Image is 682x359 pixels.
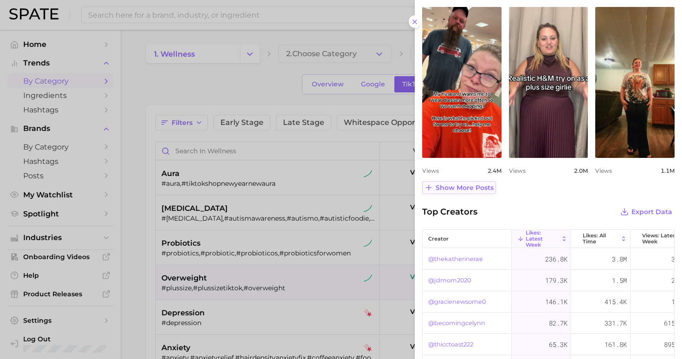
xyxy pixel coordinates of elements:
span: 1.5m [612,275,627,286]
span: Export Data [631,208,672,216]
span: Likes: Latest Week [526,230,559,248]
span: Views [595,167,612,174]
button: Likes: Latest Week [512,230,571,248]
a: @gracienewsome0 [428,296,486,307]
span: 415.4k [605,296,627,307]
a: @becomingcelynn [428,318,485,329]
span: 146.1k [545,296,567,307]
span: 82.7k [549,318,567,329]
span: creator [428,236,449,242]
span: 236.8k [545,254,567,265]
a: @thicctoast222 [428,339,473,350]
span: Views [422,167,439,174]
span: Likes: All Time [583,233,618,245]
span: 3.8m [612,254,627,265]
a: @thekatherinerae [428,254,483,265]
button: Likes: All Time [571,230,631,248]
span: 161.8k [605,339,627,350]
span: Views: Latest Week [642,233,678,245]
span: 1.1m [661,167,675,174]
a: @jdmom2020 [428,275,471,286]
span: Views [509,167,526,174]
span: Top Creators [422,205,477,218]
button: Show more posts [422,181,496,194]
span: 2.4m [488,167,502,174]
button: Export Data [618,205,675,218]
span: 65.3k [549,339,567,350]
span: 2.0m [574,167,588,174]
span: 331.7k [605,318,627,329]
span: 179.3k [545,275,567,286]
span: Show more posts [436,184,494,192]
